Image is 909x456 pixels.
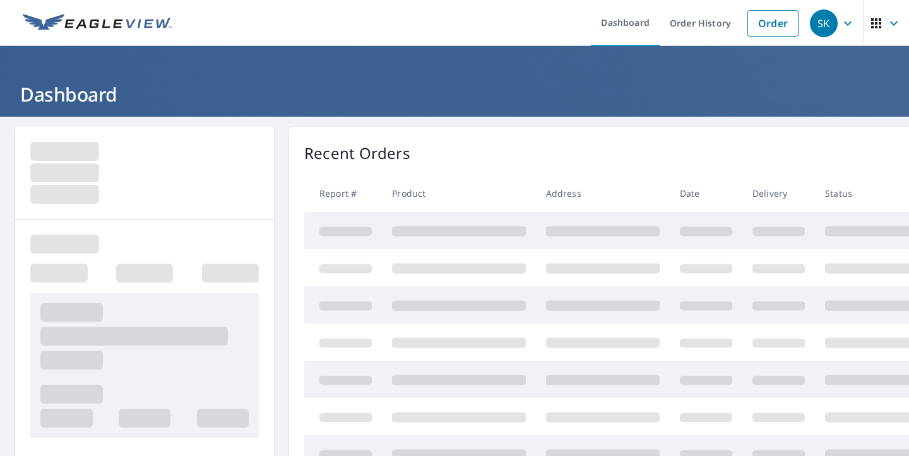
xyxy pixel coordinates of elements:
[742,175,815,212] th: Delivery
[304,142,410,165] p: Recent Orders
[747,10,799,37] a: Order
[382,175,536,212] th: Product
[304,175,382,212] th: Report #
[15,81,894,107] h1: Dashboard
[536,175,670,212] th: Address
[670,175,742,212] th: Date
[810,9,838,37] div: SK
[23,14,172,33] img: EV Logo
